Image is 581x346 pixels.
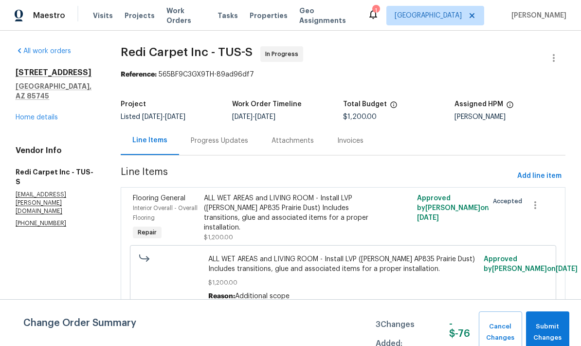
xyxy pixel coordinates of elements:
[16,167,97,187] h5: Redi Carpet Inc - TUS-S
[121,70,565,79] div: 565BF9C3GX9TH-89ad96df7
[134,228,161,237] span: Repair
[417,214,439,221] span: [DATE]
[232,114,253,120] span: [DATE]
[272,136,314,146] div: Attachments
[133,205,198,221] span: Interior Overall - Overall Flooring
[454,114,565,120] div: [PERSON_NAME]
[16,114,58,121] a: Home details
[343,114,377,120] span: $1,200.00
[121,71,157,78] b: Reference:
[484,321,517,344] span: Cancel Changes
[454,101,503,108] h5: Assigned HPM
[556,266,578,272] span: [DATE]
[142,114,185,120] span: -
[337,136,363,146] div: Invoices
[208,254,478,274] span: ALL WET AREAS and LIVING ROOM - Install LVP ([PERSON_NAME] AP835 Prairie Dust) Includes transitio...
[513,167,565,185] button: Add line item
[493,196,526,206] span: Accepted
[343,101,387,108] h5: Total Budget
[16,48,71,55] a: All work orders
[133,195,185,202] span: Flooring General
[142,114,163,120] span: [DATE]
[218,12,238,19] span: Tasks
[232,114,275,120] span: -
[208,278,478,288] span: $1,200.00
[125,11,155,20] span: Projects
[250,11,288,20] span: Properties
[191,136,248,146] div: Progress Updates
[16,146,97,155] h4: Vendor Info
[255,114,275,120] span: [DATE]
[204,234,233,240] span: $1,200.00
[531,321,564,344] span: Submit Changes
[165,114,185,120] span: [DATE]
[166,6,206,25] span: Work Orders
[235,293,290,300] span: Additional scope
[208,293,235,300] span: Reason:
[121,167,513,185] span: Line Items
[299,6,356,25] span: Geo Assignments
[33,11,65,20] span: Maestro
[232,101,302,108] h5: Work Order Timeline
[121,101,146,108] h5: Project
[121,46,253,58] span: Redi Carpet Inc - TUS-S
[417,195,489,221] span: Approved by [PERSON_NAME] on
[517,170,562,182] span: Add line item
[390,101,398,114] span: The total cost of line items that have been proposed by Opendoor. This sum includes line items th...
[395,11,462,20] span: [GEOGRAPHIC_DATA]
[93,11,113,20] span: Visits
[506,101,514,114] span: The hpm assigned to this work order.
[204,193,376,232] div: ALL WET AREAS and LIVING ROOM - Install LVP ([PERSON_NAME] AP835 Prairie Dust) Includes transitio...
[508,11,566,20] span: [PERSON_NAME]
[265,49,302,59] span: In Progress
[121,114,185,120] span: Listed
[132,135,167,145] div: Line Items
[372,6,379,16] div: 1
[484,256,578,272] span: Approved by [PERSON_NAME] on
